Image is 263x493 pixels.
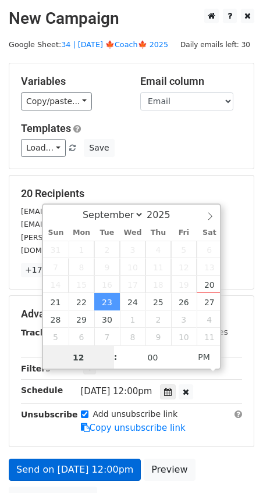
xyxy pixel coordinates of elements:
[118,346,189,369] input: Minute
[69,310,94,328] span: September 29, 2025
[43,346,114,369] input: Hour
[145,328,171,345] span: October 9, 2025
[120,258,145,276] span: September 10, 2025
[171,310,197,328] span: October 3, 2025
[43,328,69,345] span: October 5, 2025
[69,258,94,276] span: September 8, 2025
[61,40,168,49] a: 34 | [DATE] 🍁Coach🍁 2025
[21,220,151,228] small: [EMAIL_ADDRESS][DOMAIN_NAME]
[182,326,228,338] label: UTM Codes
[69,276,94,293] span: September 15, 2025
[171,293,197,310] span: September 26, 2025
[43,276,69,293] span: September 14, 2025
[94,310,120,328] span: September 30, 2025
[21,263,70,277] a: +17 more
[197,276,222,293] span: September 20, 2025
[145,241,171,258] span: September 4, 2025
[188,345,220,369] span: Click to toggle
[144,209,186,220] input: Year
[114,345,118,369] span: :
[43,293,69,310] span: September 21, 2025
[120,293,145,310] span: September 24, 2025
[94,293,120,310] span: September 23, 2025
[21,207,151,216] small: [EMAIL_ADDRESS][DOMAIN_NAME]
[205,437,263,493] iframe: Chat Widget
[94,229,120,237] span: Tue
[197,310,222,328] span: October 4, 2025
[145,276,171,293] span: September 18, 2025
[176,38,254,51] span: Daily emails left: 30
[197,258,222,276] span: September 13, 2025
[197,328,222,345] span: October 11, 2025
[120,229,145,237] span: Wed
[197,293,222,310] span: September 27, 2025
[21,92,92,110] a: Copy/paste...
[69,229,94,237] span: Mon
[197,241,222,258] span: September 6, 2025
[145,229,171,237] span: Thu
[21,385,63,395] strong: Schedule
[94,241,120,258] span: September 2, 2025
[21,410,78,419] strong: Unsubscribe
[21,233,212,255] small: [PERSON_NAME][DOMAIN_NAME][EMAIL_ADDRESS][DOMAIN_NAME]
[81,386,152,396] span: [DATE] 12:00pm
[84,139,114,157] button: Save
[94,276,120,293] span: September 16, 2025
[43,229,69,237] span: Sun
[197,229,222,237] span: Sat
[21,364,51,373] strong: Filters
[9,459,141,481] a: Send on [DATE] 12:00pm
[171,328,197,345] span: October 10, 2025
[145,293,171,310] span: September 25, 2025
[9,40,168,49] small: Google Sheet:
[93,408,178,420] label: Add unsubscribe link
[145,310,171,328] span: October 2, 2025
[21,328,60,337] strong: Tracking
[120,310,145,328] span: October 1, 2025
[171,276,197,293] span: September 19, 2025
[94,258,120,276] span: September 9, 2025
[120,328,145,345] span: October 8, 2025
[43,310,69,328] span: September 28, 2025
[21,75,123,88] h5: Variables
[171,258,197,276] span: September 12, 2025
[69,293,94,310] span: September 22, 2025
[69,241,94,258] span: September 1, 2025
[145,258,171,276] span: September 11, 2025
[171,229,197,237] span: Fri
[21,122,71,134] a: Templates
[94,328,120,345] span: October 7, 2025
[81,423,186,433] a: Copy unsubscribe link
[43,258,69,276] span: September 7, 2025
[21,308,242,320] h5: Advanced
[43,241,69,258] span: August 31, 2025
[21,187,242,200] h5: 20 Recipients
[176,40,254,49] a: Daily emails left: 30
[120,241,145,258] span: September 3, 2025
[9,9,254,28] h2: New Campaign
[171,241,197,258] span: September 5, 2025
[144,459,195,481] a: Preview
[120,276,145,293] span: September 17, 2025
[140,75,242,88] h5: Email column
[69,328,94,345] span: October 6, 2025
[21,139,66,157] a: Load...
